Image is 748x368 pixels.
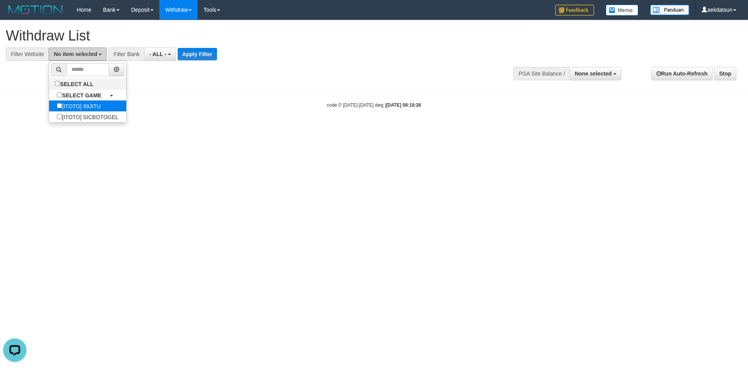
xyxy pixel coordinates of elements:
img: Feedback.jpg [555,5,594,16]
strong: [DATE] 08:19:26 [386,102,421,108]
small: code © [DATE]-[DATE] dwg | [327,102,421,108]
div: Filter Bank [108,48,144,61]
input: [ITOTO] 99JITU [57,103,62,108]
button: No item selected [49,48,107,61]
a: Stop [714,67,736,80]
a: Run Auto-Refresh [651,67,713,80]
b: SELECT GAME [62,92,101,99]
span: No item selected [54,51,97,57]
span: None selected [575,70,612,77]
img: Button%20Memo.svg [606,5,639,16]
input: SELECT ALL [55,81,60,86]
label: SELECT ALL [49,78,101,89]
button: None selected [570,67,621,80]
button: Open LiveChat chat widget [3,3,26,26]
label: [ITOTO] SICBOTOGEL [49,111,126,122]
h1: Withdraw List [6,28,491,44]
img: MOTION_logo.png [6,4,65,16]
img: panduan.png [650,5,689,15]
span: - ALL - [149,51,166,57]
label: [ITOTO] 99JITU [49,100,108,111]
div: PGA Site Balance / [513,67,570,80]
button: Apply Filter [178,48,217,60]
a: SELECT GAME [49,90,126,100]
input: SELECT GAME [57,92,62,97]
input: [ITOTO] SICBOTOGEL [57,114,62,119]
button: - ALL - [144,48,176,61]
div: Filter Website [6,48,49,61]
